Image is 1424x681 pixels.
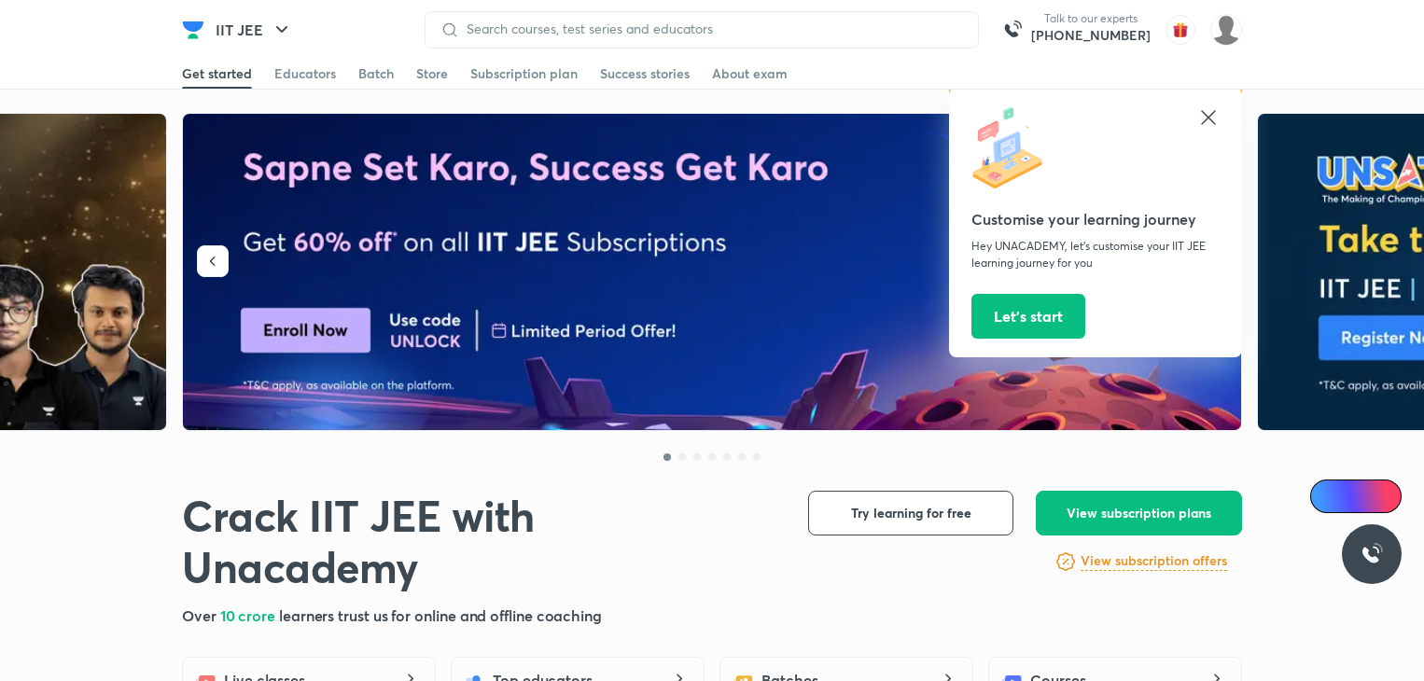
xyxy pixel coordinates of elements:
[358,59,394,89] a: Batch
[470,59,578,89] a: Subscription plan
[416,59,448,89] a: Store
[1081,550,1227,573] a: View subscription offers
[1036,491,1242,535] button: View subscription plans
[182,59,252,89] a: Get started
[182,491,778,593] h1: Crack IIT JEE with Unacademy
[994,11,1031,49] img: call-us
[1067,504,1211,522] span: View subscription plans
[1321,489,1336,504] img: Icon
[712,59,788,89] a: About exam
[1031,11,1151,26] p: Talk to our experts
[1031,26,1151,45] a: [PHONE_NUMBER]
[1361,543,1383,565] img: ttu
[808,491,1013,535] button: Try learning for free
[182,605,220,625] span: Over
[1210,14,1242,46] img: UNACADEMY
[712,64,788,83] div: About exam
[971,106,1055,190] img: icon
[971,294,1085,339] button: Let’s start
[182,19,204,41] img: Company Logo
[274,59,336,89] a: Educators
[971,208,1220,230] h5: Customise your learning journey
[851,504,971,522] span: Try learning for free
[204,11,304,49] button: IIT JEE
[1081,551,1227,571] h6: View subscription offers
[470,64,578,83] div: Subscription plan
[971,238,1220,271] p: Hey UNACADEMY, let’s customise your IIT JEE learning journey for you
[358,64,394,83] div: Batch
[600,64,690,83] div: Success stories
[182,64,252,83] div: Get started
[1341,489,1390,504] span: Ai Doubts
[1310,479,1402,513] a: Ai Doubts
[600,59,690,89] a: Success stories
[1166,15,1195,45] img: avatar
[279,605,602,625] span: learners trust us for online and offline coaching
[274,64,336,83] div: Educators
[416,64,448,83] div: Store
[459,21,963,36] input: Search courses, test series and educators
[220,605,279,625] span: 10 crore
